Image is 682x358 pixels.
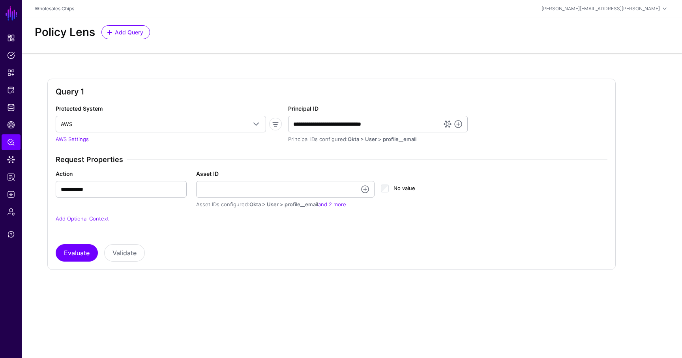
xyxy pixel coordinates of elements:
[7,208,15,216] span: Admin
[7,138,15,146] span: Policy Lens
[56,136,89,142] a: AWS Settings
[7,34,15,42] span: Dashboard
[288,136,468,143] div: Principal IDs configured:
[196,170,219,178] label: Asset ID
[2,82,21,98] a: Protected Systems
[249,201,318,207] span: Okta > User > profile__email
[7,104,15,111] span: Identity Data Fabric
[2,187,21,202] a: Logs
[541,5,660,12] div: [PERSON_NAME][EMAIL_ADDRESS][PERSON_NAME]
[56,104,103,113] label: Protected System
[2,117,21,133] a: CAEP Hub
[2,65,21,81] a: Snippets
[61,121,72,127] span: AWS
[288,104,319,113] label: Principal ID
[2,47,21,63] a: Policies
[56,87,607,96] h2: Query 1
[196,201,375,209] div: Asset IDs configured:
[56,170,73,178] label: Action
[2,152,21,168] a: Data Lens
[2,30,21,46] a: Dashboard
[114,28,144,36] span: Add Query
[35,26,95,39] h2: Policy Lens
[7,51,15,59] span: Policies
[2,100,21,115] a: Identity Data Fabric
[7,230,15,238] span: Support
[2,134,21,150] a: Policy Lens
[393,185,415,191] span: No value
[7,190,15,198] span: Logs
[7,69,15,77] span: Snippets
[348,136,416,142] span: Okta > User > profile__email
[56,244,98,262] button: Evaluate
[104,244,145,262] button: Validate
[56,215,109,222] a: Add Optional Context
[7,86,15,94] span: Protected Systems
[2,204,21,220] a: Admin
[7,121,15,129] span: CAEP Hub
[7,173,15,181] span: Reports
[7,156,15,164] span: Data Lens
[5,5,18,22] a: SGNL
[2,169,21,185] a: Reports
[56,155,127,164] span: Request Properties
[318,201,346,207] a: and 2 more
[35,6,74,11] a: Wholesales Chips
